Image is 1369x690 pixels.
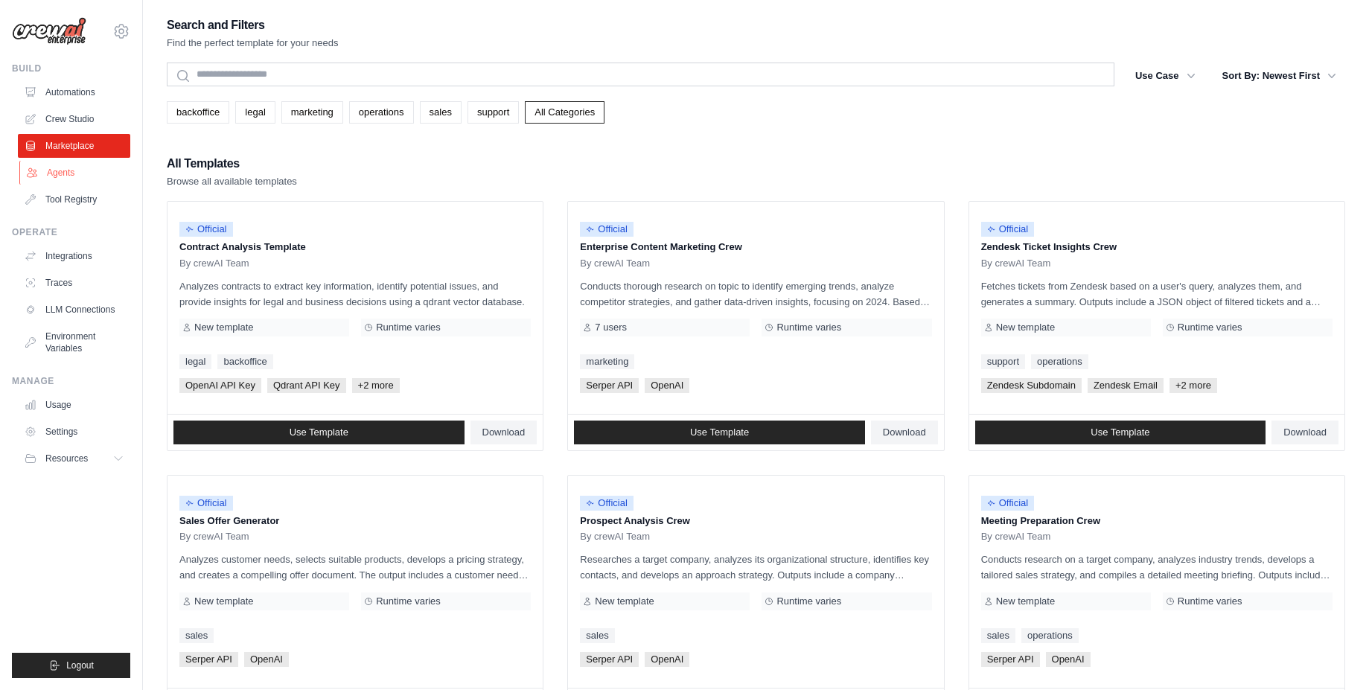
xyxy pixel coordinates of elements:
[595,322,627,333] span: 7 users
[194,322,253,333] span: New template
[12,226,130,238] div: Operate
[981,514,1333,528] p: Meeting Preparation Crew
[167,101,229,124] a: backoffice
[167,153,297,174] h2: All Templates
[580,258,650,269] span: By crewAI Team
[981,354,1025,369] a: support
[595,595,654,607] span: New template
[645,378,689,393] span: OpenAI
[167,174,297,189] p: Browse all available templates
[1021,628,1079,643] a: operations
[179,628,214,643] a: sales
[376,322,441,333] span: Runtime varies
[45,453,88,464] span: Resources
[1046,652,1091,667] span: OpenAI
[18,393,130,417] a: Usage
[981,652,1040,667] span: Serper API
[349,101,414,124] a: operations
[1178,322,1242,333] span: Runtime varies
[179,531,249,543] span: By crewAI Team
[580,354,634,369] a: marketing
[981,258,1051,269] span: By crewAI Team
[19,161,132,185] a: Agents
[179,258,249,269] span: By crewAI Team
[580,652,639,667] span: Serper API
[580,552,931,583] p: Researches a target company, analyzes its organizational structure, identifies key contacts, and ...
[981,552,1333,583] p: Conducts research on a target company, analyzes industry trends, develops a tailored sales strate...
[482,427,526,438] span: Download
[470,421,537,444] a: Download
[981,240,1333,255] p: Zendesk Ticket Insights Crew
[981,278,1333,310] p: Fetches tickets from Zendesk based on a user's query, analyzes them, and generates a summary. Out...
[18,80,130,104] a: Automations
[580,514,931,528] p: Prospect Analysis Crew
[1271,421,1338,444] a: Download
[18,325,130,360] a: Environment Variables
[179,354,211,369] a: legal
[12,63,130,74] div: Build
[18,188,130,211] a: Tool Registry
[352,378,400,393] span: +2 more
[981,531,1051,543] span: By crewAI Team
[179,240,531,255] p: Contract Analysis Template
[179,222,233,237] span: Official
[981,378,1082,393] span: Zendesk Subdomain
[574,421,865,444] a: Use Template
[217,354,272,369] a: backoffice
[1088,378,1164,393] span: Zendesk Email
[420,101,462,124] a: sales
[267,378,346,393] span: Qdrant API Key
[883,427,926,438] span: Download
[975,421,1266,444] a: Use Template
[235,101,275,124] a: legal
[645,652,689,667] span: OpenAI
[1031,354,1088,369] a: operations
[167,36,339,51] p: Find the perfect template for your needs
[580,628,614,643] a: sales
[179,514,531,528] p: Sales Offer Generator
[1169,378,1217,393] span: +2 more
[981,496,1035,511] span: Official
[12,375,130,387] div: Manage
[580,531,650,543] span: By crewAI Team
[18,107,130,131] a: Crew Studio
[290,427,348,438] span: Use Template
[1178,595,1242,607] span: Runtime varies
[580,378,639,393] span: Serper API
[690,427,749,438] span: Use Template
[467,101,519,124] a: support
[996,595,1055,607] span: New template
[580,496,634,511] span: Official
[981,628,1015,643] a: sales
[179,652,238,667] span: Serper API
[871,421,938,444] a: Download
[12,653,130,678] button: Logout
[179,552,531,583] p: Analyzes customer needs, selects suitable products, develops a pricing strategy, and creates a co...
[18,271,130,295] a: Traces
[281,101,343,124] a: marketing
[173,421,465,444] a: Use Template
[580,222,634,237] span: Official
[1213,63,1345,89] button: Sort By: Newest First
[18,244,130,268] a: Integrations
[12,17,86,45] img: Logo
[179,496,233,511] span: Official
[1091,427,1149,438] span: Use Template
[580,240,931,255] p: Enterprise Content Marketing Crew
[996,322,1055,333] span: New template
[776,322,841,333] span: Runtime varies
[376,595,441,607] span: Runtime varies
[776,595,841,607] span: Runtime varies
[18,134,130,158] a: Marketplace
[981,222,1035,237] span: Official
[66,659,94,671] span: Logout
[18,298,130,322] a: LLM Connections
[167,15,339,36] h2: Search and Filters
[179,278,531,310] p: Analyzes contracts to extract key information, identify potential issues, and provide insights fo...
[18,447,130,470] button: Resources
[580,278,931,310] p: Conducts thorough research on topic to identify emerging trends, analyze competitor strategies, a...
[18,420,130,444] a: Settings
[1283,427,1327,438] span: Download
[525,101,604,124] a: All Categories
[1126,63,1204,89] button: Use Case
